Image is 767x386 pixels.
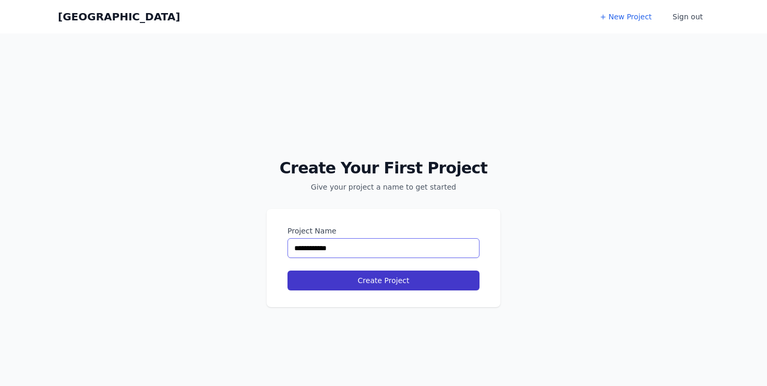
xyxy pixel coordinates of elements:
[594,7,658,26] a: + New Project
[666,7,709,26] button: Sign out
[267,182,500,192] p: Give your project a name to get started
[58,9,180,24] a: [GEOGRAPHIC_DATA]
[287,271,480,290] button: Create Project
[287,226,480,236] label: Project Name
[267,159,500,178] h2: Create Your First Project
